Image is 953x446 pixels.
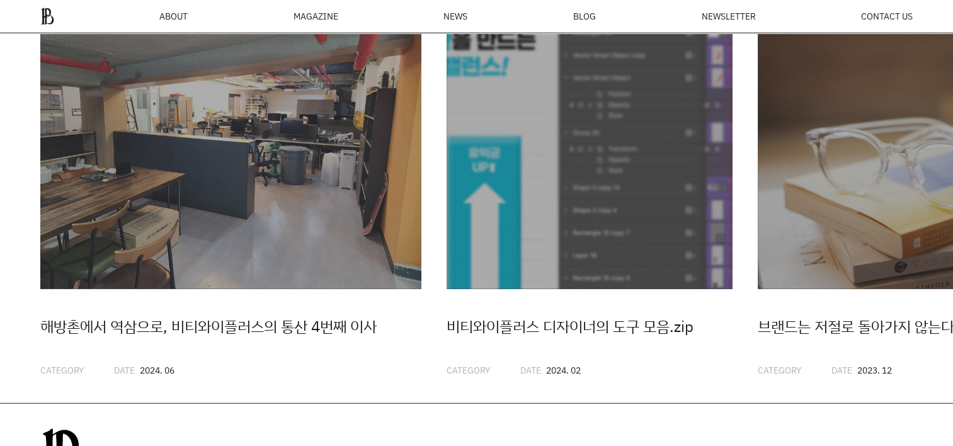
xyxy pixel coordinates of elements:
[701,12,755,21] a: NEWSLETTER
[861,12,913,21] a: CONTACT US
[857,364,892,376] span: 2023. 12
[114,364,135,376] span: DATE
[40,8,54,25] img: ba379d5522eb3.png
[520,364,541,376] span: DATE
[546,364,581,376] span: 2024. 02
[573,12,596,21] a: BLOG
[447,3,733,378] a: 2 / 20
[140,364,174,376] span: 2024. 06
[294,12,338,21] div: MAGAZINE
[831,364,852,376] span: DATE
[758,364,801,376] span: CATEGORY
[443,12,467,21] a: NEWS
[40,3,421,289] img: b90d33aa3f217.jpg
[447,314,733,338] div: 비티와이플러스 디자이너의 도구 모음.zip
[447,3,733,289] img: 26a5dc56f9a01.jpg
[40,314,421,338] div: 해방촌에서 역삼으로, 비티와이플러스의 통산 4번째 이사
[447,364,490,376] span: CATEGORY
[40,364,84,376] span: CATEGORY
[40,3,421,378] a: 1 / 20
[159,12,188,21] a: ABOUT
